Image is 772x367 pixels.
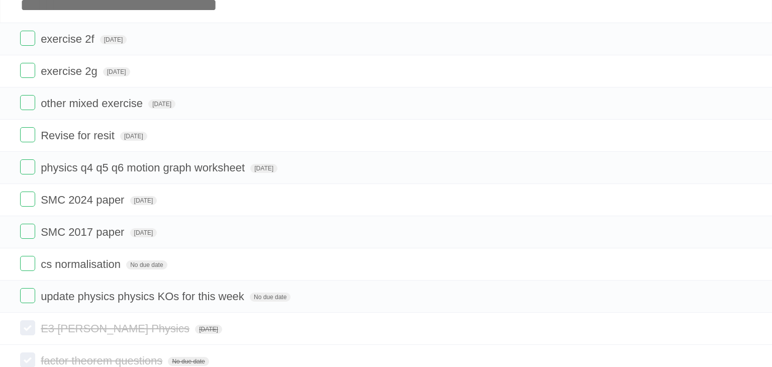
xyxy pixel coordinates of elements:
[250,164,277,173] span: [DATE]
[41,97,145,110] span: other mixed exercise
[126,260,167,269] span: No due date
[168,357,209,366] span: No due date
[250,293,291,302] span: No due date
[20,288,35,303] label: Done
[20,256,35,271] label: Done
[20,63,35,78] label: Done
[195,325,222,334] span: [DATE]
[41,129,117,142] span: Revise for resit
[148,100,175,109] span: [DATE]
[41,65,100,77] span: exercise 2g
[20,320,35,335] label: Done
[41,194,127,206] span: SMC 2024 paper
[41,290,247,303] span: update physics physics KOs for this week
[20,224,35,239] label: Done
[130,196,157,205] span: [DATE]
[41,354,165,367] span: factor theorem questions
[120,132,147,141] span: [DATE]
[100,35,127,44] span: [DATE]
[20,159,35,174] label: Done
[41,161,247,174] span: physics q4 q5 q6 motion graph worksheet
[41,258,123,270] span: cs normalisation
[41,322,192,335] span: E3 [PERSON_NAME] Physics
[20,95,35,110] label: Done
[130,228,157,237] span: [DATE]
[20,192,35,207] label: Done
[20,31,35,46] label: Done
[103,67,130,76] span: [DATE]
[41,33,96,45] span: exercise 2f
[41,226,127,238] span: SMC 2017 paper
[20,127,35,142] label: Done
